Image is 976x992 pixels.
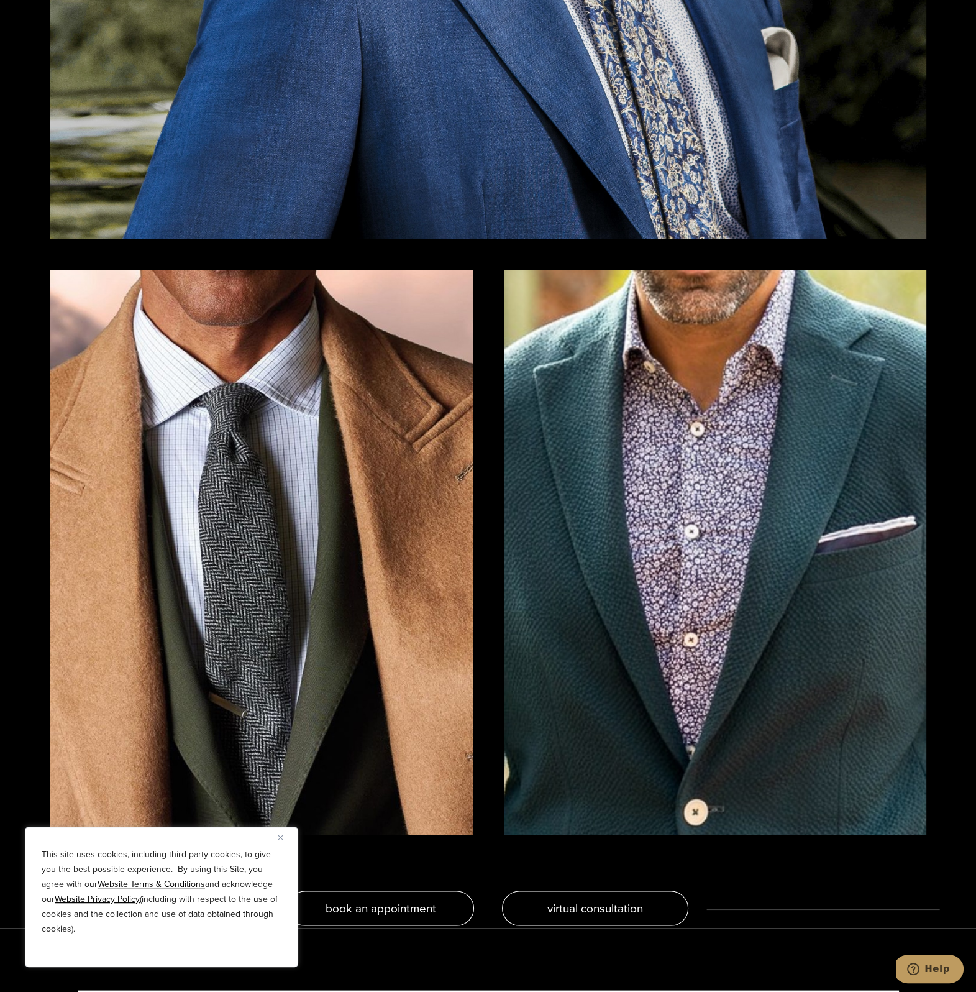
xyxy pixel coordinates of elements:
[896,955,964,986] iframe: Opens a widget where you can chat to one of our agents
[278,830,293,845] button: Close
[288,891,474,925] a: book an appointment
[55,893,140,906] a: Website Privacy Policy
[278,835,283,840] img: Close
[504,270,927,834] img: Client with blue floral dress shirt open collar under green bespoke blazer.
[502,891,688,925] a: virtual consultation
[50,270,473,834] img: Client in blue checked custom dress shirt under green custom suit and camel bespoke overcoat.
[547,899,643,917] span: virtual consultation
[42,847,281,937] p: This site uses cookies, including third party cookies, to give you the best possible experience. ...
[326,899,436,917] span: book an appointment
[98,878,205,891] a: Website Terms & Conditions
